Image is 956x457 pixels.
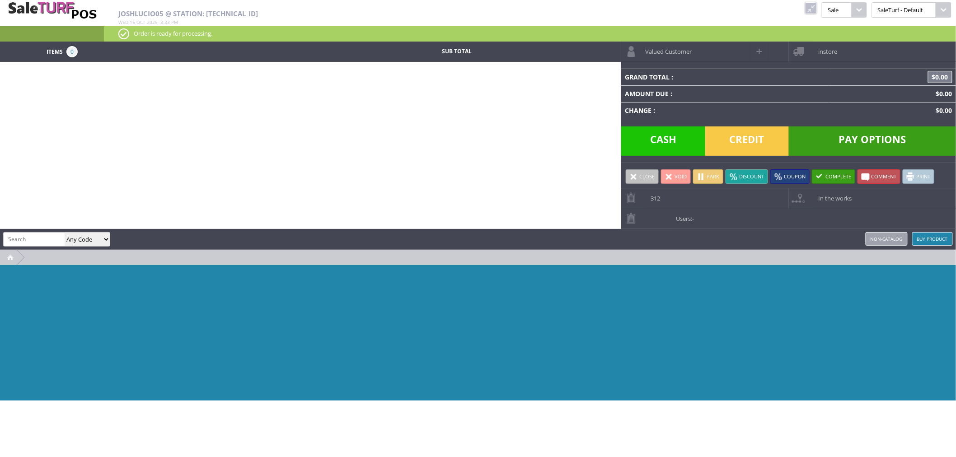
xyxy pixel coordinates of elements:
a: Coupon [770,169,810,184]
span: 0 [66,46,78,57]
span: 2025 [147,19,158,25]
span: $0.00 [933,89,952,98]
span: 312 [647,188,661,202]
span: Credit [705,126,789,156]
input: Search [4,233,65,246]
td: Grand Total : [621,69,829,85]
span: 15 [130,19,135,25]
span: pm [171,19,178,25]
span: Oct [136,19,145,25]
a: Close [626,169,659,184]
span: 33 [164,19,170,25]
span: Pay Options [789,126,956,156]
span: Sale [821,2,851,18]
a: Discount [726,169,768,184]
a: Buy Product [912,232,953,246]
span: $0.00 [933,106,952,115]
a: Void [661,169,691,184]
a: Park [693,169,723,184]
td: Amount Due : [621,85,829,102]
span: , : [118,19,178,25]
span: Wed [118,19,128,25]
a: Non-catalog [866,232,908,246]
span: Valued Customer [641,42,692,56]
span: In the works [814,188,852,202]
span: SaleTurf - Default [872,2,936,18]
h2: joshlucio05 @ Station: [TECHNICAL_ID] [118,10,596,18]
a: Complete [812,169,855,184]
a: Print [903,169,934,184]
span: Items [47,46,63,56]
span: Cash [621,126,705,156]
p: Order is ready for processing. [118,28,942,38]
td: Change : [621,102,829,119]
span: $0.00 [928,71,952,83]
span: 3 [160,19,163,25]
span: Users: [671,209,694,223]
td: Sub Total [373,46,540,57]
span: instore [814,42,837,56]
span: Comment [871,173,896,180]
span: - [692,215,694,223]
